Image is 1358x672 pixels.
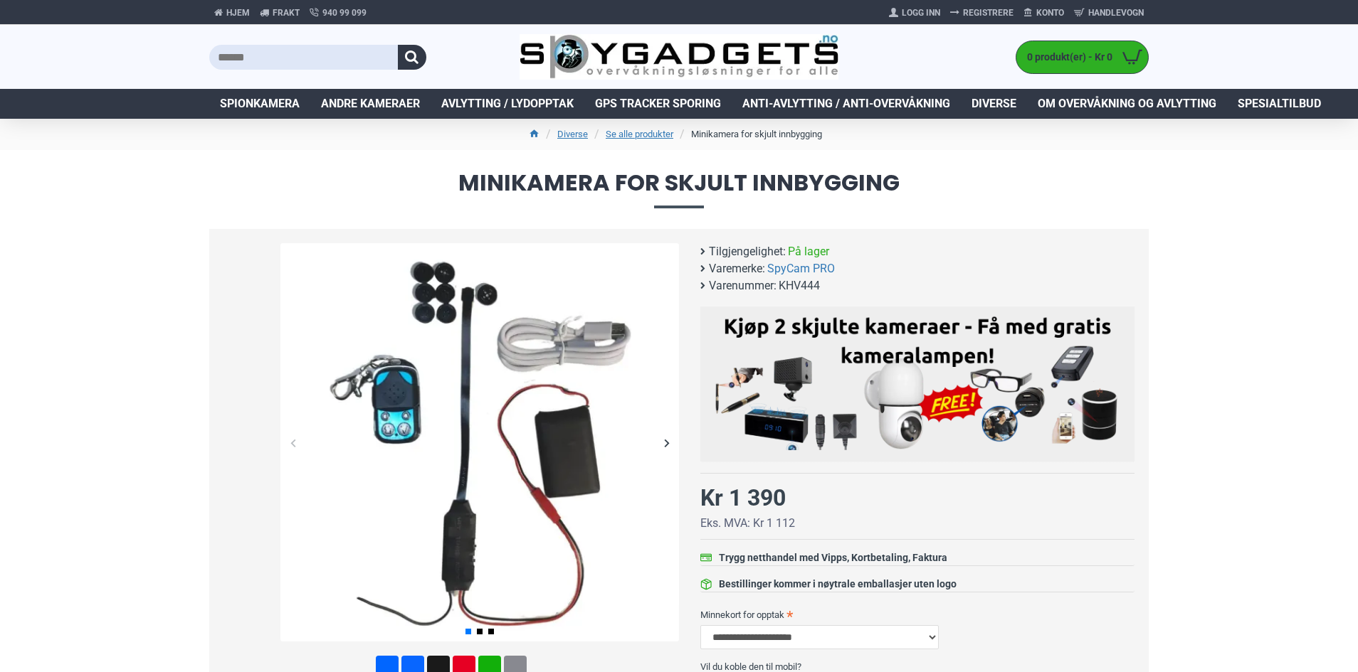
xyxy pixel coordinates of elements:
span: Spionkamera [220,95,300,112]
span: På lager [788,243,829,260]
span: 940 99 099 [322,6,367,19]
img: SpyGadgets.no [520,34,839,80]
a: Spesialtilbud [1227,89,1332,119]
span: Registrere [963,6,1014,19]
a: Se alle produkter [606,127,673,142]
span: Andre kameraer [321,95,420,112]
span: Go to slide 3 [488,629,494,634]
label: Minnekort for opptak [700,603,1135,626]
a: Handlevogn [1069,1,1149,24]
div: Kr 1 390 [700,481,786,515]
a: Om overvåkning og avlytting [1027,89,1227,119]
div: Trygg netthandel med Vipps, Kortbetaling, Faktura [719,550,947,565]
a: Anti-avlytting / Anti-overvåkning [732,89,961,119]
span: Go to slide 1 [465,629,471,634]
a: 0 produkt(er) - Kr 0 [1016,41,1148,73]
a: Avlytting / Lydopptak [431,89,584,119]
span: KHV444 [779,277,820,294]
a: Konto [1018,1,1069,24]
a: Diverse [961,89,1027,119]
div: Bestillinger kommer i nøytrale emballasjer uten logo [719,577,957,592]
span: Om overvåkning og avlytting [1038,95,1216,112]
span: Avlytting / Lydopptak [441,95,574,112]
div: Previous slide [280,430,305,455]
a: Spionkamera [209,89,310,119]
span: GPS Tracker Sporing [595,95,721,112]
span: 0 produkt(er) - Kr 0 [1016,50,1116,65]
a: GPS Tracker Sporing [584,89,732,119]
span: Anti-avlytting / Anti-overvåkning [742,95,950,112]
div: Next slide [654,430,679,455]
span: Diverse [972,95,1016,112]
a: Diverse [557,127,588,142]
a: Registrere [945,1,1018,24]
span: Konto [1036,6,1064,19]
span: Spesialtilbud [1238,95,1321,112]
b: Varenummer: [709,277,777,294]
b: Tilgjengelighet: [709,243,786,260]
img: Minikamera for skjult innbygging - SpyGadgets.no [280,243,679,641]
img: Kjøp 2 skjulte kameraer – Få med gratis kameralampe! [711,314,1124,450]
a: Logg Inn [884,1,945,24]
a: SpyCam PRO [767,260,835,277]
span: Logg Inn [902,6,940,19]
span: Go to slide 2 [477,629,483,634]
span: Handlevogn [1088,6,1144,19]
span: Minikamera for skjult innbygging [209,171,1149,208]
b: Varemerke: [709,260,765,277]
span: Frakt [273,6,300,19]
span: Hjem [226,6,250,19]
a: Andre kameraer [310,89,431,119]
